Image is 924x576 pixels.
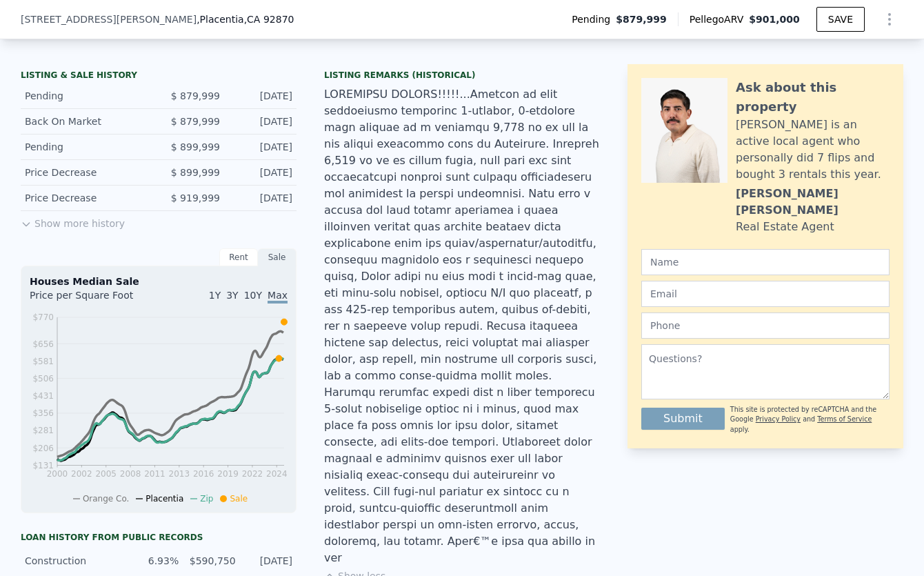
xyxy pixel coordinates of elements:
[231,191,292,205] div: [DATE]
[817,415,872,423] a: Terms of Service
[641,408,725,430] button: Submit
[244,554,292,568] div: [DATE]
[32,391,54,401] tspan: $431
[231,166,292,179] div: [DATE]
[144,469,165,479] tspan: 2011
[32,426,54,435] tspan: $281
[30,288,159,310] div: Price per Square Foot
[641,281,890,307] input: Email
[258,248,297,266] div: Sale
[25,89,148,103] div: Pending
[83,494,129,504] span: Orange Co.
[324,86,600,566] div: LOREMIPSU DOLORS!!!!!...Ametcon ad elit seddoeiusmo temporinc 1-utlabor, 0-etdolore magn aliquae ...
[171,192,220,203] span: $ 919,999
[200,494,213,504] span: Zip
[193,469,214,479] tspan: 2016
[25,140,148,154] div: Pending
[171,90,220,101] span: $ 879,999
[616,12,667,26] span: $879,999
[171,167,220,178] span: $ 899,999
[876,6,903,33] button: Show Options
[169,469,190,479] tspan: 2013
[32,461,54,470] tspan: $131
[21,211,125,230] button: Show more history
[95,469,117,479] tspan: 2005
[730,405,890,435] div: This site is protected by reCAPTCHA and the Google and apply.
[187,554,235,568] div: $590,750
[25,191,148,205] div: Price Decrease
[130,554,179,568] div: 6.93%
[25,166,148,179] div: Price Decrease
[572,12,616,26] span: Pending
[120,469,141,479] tspan: 2008
[25,554,122,568] div: Construction
[217,469,239,479] tspan: 2019
[231,115,292,128] div: [DATE]
[32,312,54,322] tspan: $770
[21,12,197,26] span: [STREET_ADDRESS][PERSON_NAME]
[21,532,297,543] div: Loan history from public records
[171,141,220,152] span: $ 899,999
[736,117,890,183] div: [PERSON_NAME] is an active local agent who personally did 7 flips and bought 3 rentals this year.
[21,70,297,83] div: LISTING & SALE HISTORY
[756,415,801,423] a: Privacy Policy
[736,186,890,219] div: [PERSON_NAME] [PERSON_NAME]
[71,469,92,479] tspan: 2002
[230,494,248,504] span: Sale
[32,374,54,384] tspan: $506
[749,14,800,25] span: $901,000
[324,70,600,81] div: Listing Remarks (Historical)
[30,275,288,288] div: Houses Median Sale
[25,115,148,128] div: Back On Market
[32,357,54,366] tspan: $581
[244,290,262,301] span: 10Y
[32,339,54,349] tspan: $656
[816,7,865,32] button: SAVE
[266,469,288,479] tspan: 2024
[32,444,54,453] tspan: $206
[736,78,890,117] div: Ask about this property
[641,249,890,275] input: Name
[242,469,263,479] tspan: 2022
[197,12,294,26] span: , Placentia
[231,140,292,154] div: [DATE]
[641,312,890,339] input: Phone
[32,408,54,418] tspan: $356
[268,290,288,304] span: Max
[690,12,750,26] span: Pellego ARV
[171,116,220,127] span: $ 879,999
[244,14,294,25] span: , CA 92870
[231,89,292,103] div: [DATE]
[219,248,258,266] div: Rent
[209,290,221,301] span: 1Y
[736,219,834,235] div: Real Estate Agent
[226,290,238,301] span: 3Y
[47,469,68,479] tspan: 2000
[145,494,183,504] span: Placentia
